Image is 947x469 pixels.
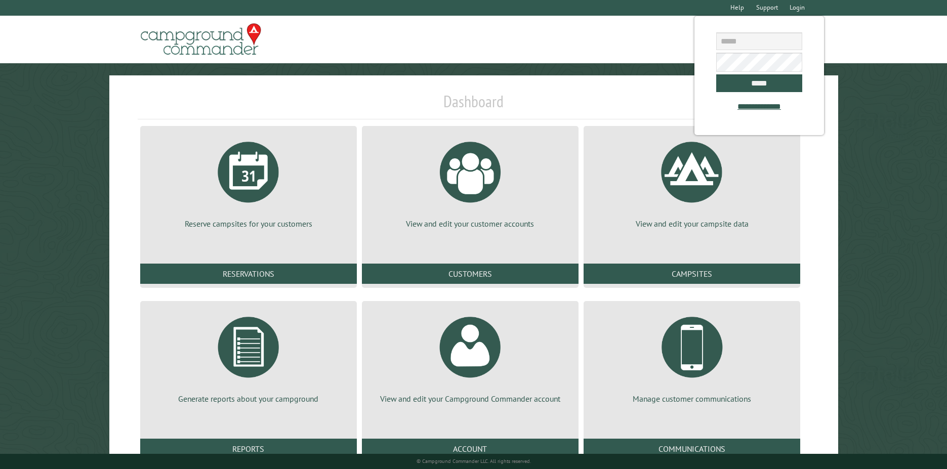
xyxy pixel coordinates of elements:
[596,218,788,229] p: View and edit your campsite data
[362,439,579,459] a: Account
[374,393,566,404] p: View and edit your Campground Commander account
[152,309,345,404] a: Generate reports about your campground
[152,134,345,229] a: Reserve campsites for your customers
[417,458,531,464] small: © Campground Commander LLC. All rights reserved.
[152,393,345,404] p: Generate reports about your campground
[374,309,566,404] a: View and edit your Campground Commander account
[138,92,810,119] h1: Dashboard
[140,439,357,459] a: Reports
[584,264,800,284] a: Campsites
[374,218,566,229] p: View and edit your customer accounts
[596,134,788,229] a: View and edit your campsite data
[374,134,566,229] a: View and edit your customer accounts
[140,264,357,284] a: Reservations
[596,393,788,404] p: Manage customer communications
[584,439,800,459] a: Communications
[152,218,345,229] p: Reserve campsites for your customers
[596,309,788,404] a: Manage customer communications
[362,264,579,284] a: Customers
[138,20,264,59] img: Campground Commander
